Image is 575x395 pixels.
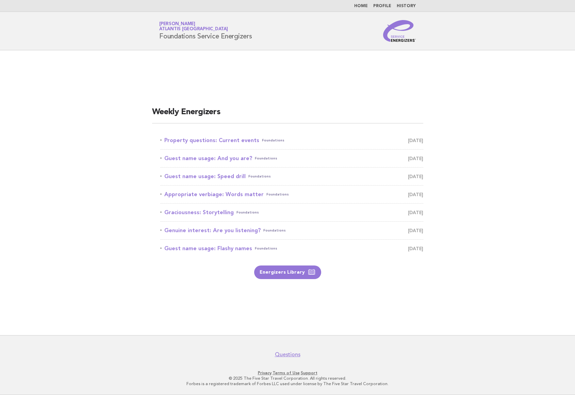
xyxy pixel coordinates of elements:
[248,172,271,181] span: Foundations
[160,190,423,199] a: Appropriate verbiage: Words matterFoundations [DATE]
[160,154,423,163] a: Guest name usage: And you are?Foundations [DATE]
[79,376,496,381] p: © 2025 The Five Star Travel Corporation. All rights reserved.
[79,370,496,376] p: · ·
[160,172,423,181] a: Guest name usage: Speed drillFoundations [DATE]
[383,20,416,42] img: Service Energizers
[408,172,423,181] span: [DATE]
[301,371,317,375] a: Support
[408,154,423,163] span: [DATE]
[263,226,286,235] span: Foundations
[408,190,423,199] span: [DATE]
[408,226,423,235] span: [DATE]
[159,22,228,31] a: [PERSON_NAME]Atlantis [GEOGRAPHIC_DATA]
[373,4,391,8] a: Profile
[255,244,277,253] span: Foundations
[236,208,259,217] span: Foundations
[159,27,228,32] span: Atlantis [GEOGRAPHIC_DATA]
[354,4,368,8] a: Home
[273,371,300,375] a: Terms of Use
[160,226,423,235] a: Genuine interest: Are you listening?Foundations [DATE]
[79,381,496,387] p: Forbes is a registered trademark of Forbes LLC used under license by The Five Star Travel Corpora...
[266,190,289,199] span: Foundations
[152,107,423,123] h2: Weekly Energizers
[254,265,321,279] a: Energizers Library
[160,208,423,217] a: Graciousness: StorytellingFoundations [DATE]
[408,208,423,217] span: [DATE]
[397,4,416,8] a: History
[408,244,423,253] span: [DATE]
[408,136,423,145] span: [DATE]
[258,371,272,375] a: Privacy
[160,244,423,253] a: Guest name usage: Flashy namesFoundations [DATE]
[255,154,277,163] span: Foundations
[275,351,300,358] a: Questions
[159,22,252,40] h1: Foundations Service Energizers
[262,136,284,145] span: Foundations
[160,136,423,145] a: Property questions: Current eventsFoundations [DATE]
